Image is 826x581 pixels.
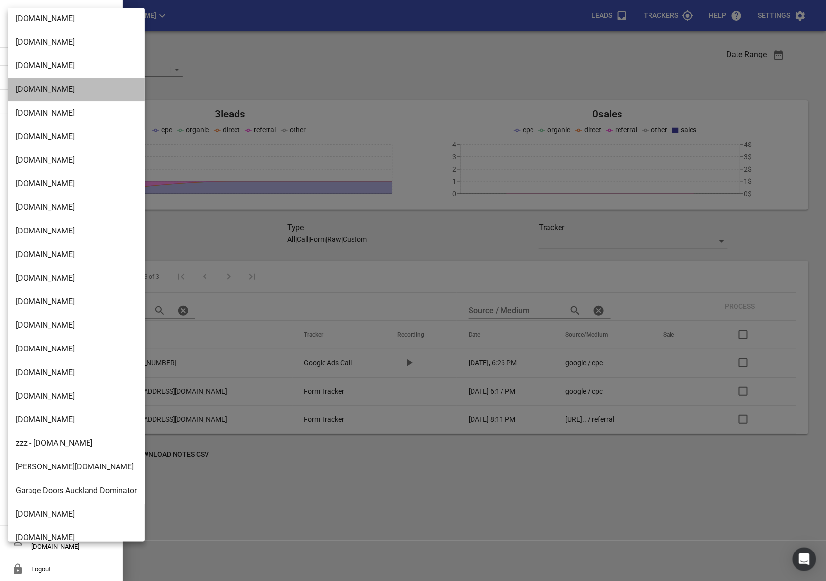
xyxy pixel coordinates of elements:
[8,219,145,243] li: [DOMAIN_NAME]
[8,266,145,290] li: [DOMAIN_NAME]
[8,243,145,266] li: [DOMAIN_NAME]
[8,455,145,479] li: [PERSON_NAME][DOMAIN_NAME]
[8,384,145,408] li: [DOMAIN_NAME]
[793,548,816,571] div: Open Intercom Messenger
[8,54,145,78] li: [DOMAIN_NAME]
[8,148,145,172] li: [DOMAIN_NAME]
[8,337,145,361] li: [DOMAIN_NAME]
[8,101,145,125] li: [DOMAIN_NAME]
[8,7,145,30] li: [DOMAIN_NAME]
[8,78,145,101] li: [DOMAIN_NAME]
[8,526,145,550] li: [DOMAIN_NAME]
[8,125,145,148] li: [DOMAIN_NAME]
[8,502,145,526] li: [DOMAIN_NAME]
[8,408,145,432] li: [DOMAIN_NAME]
[8,314,145,337] li: [DOMAIN_NAME]
[8,196,145,219] li: [DOMAIN_NAME]
[8,172,145,196] li: [DOMAIN_NAME]
[8,30,145,54] li: [DOMAIN_NAME]
[8,432,145,455] li: zzz - [DOMAIN_NAME]
[8,479,145,502] li: Garage Doors Auckland Dominator
[8,290,145,314] li: [DOMAIN_NAME]
[8,361,145,384] li: [DOMAIN_NAME]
